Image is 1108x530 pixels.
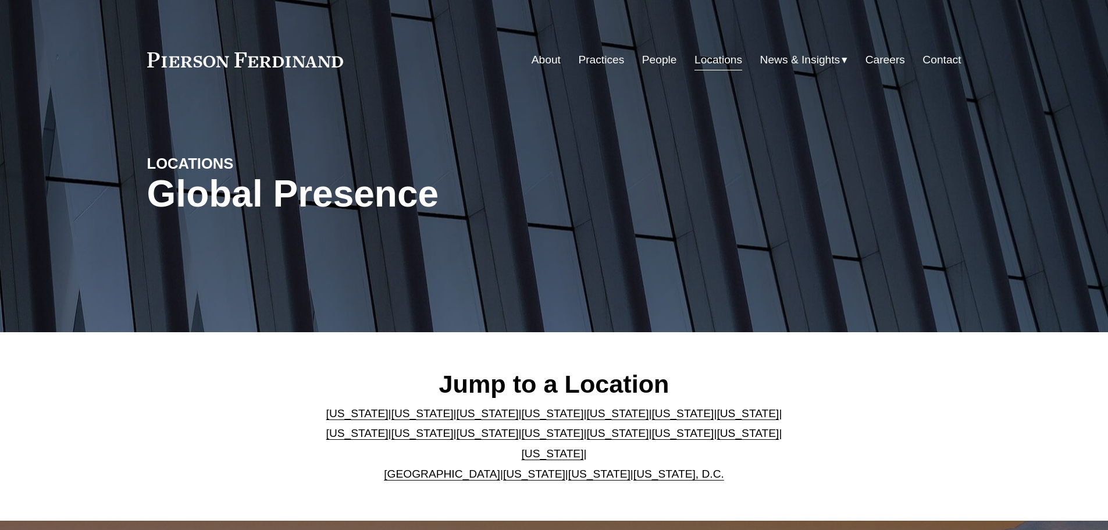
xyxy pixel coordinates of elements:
a: [US_STATE] [717,427,779,439]
a: [US_STATE] [326,407,389,419]
span: News & Insights [760,50,840,70]
a: [US_STATE] [522,447,584,460]
h2: Jump to a Location [316,369,792,399]
a: [US_STATE] [391,427,454,439]
a: [US_STATE] [503,468,565,480]
a: [GEOGRAPHIC_DATA] [384,468,500,480]
a: [US_STATE], D.C. [633,468,724,480]
a: [US_STATE] [651,427,714,439]
a: [US_STATE] [651,407,714,419]
a: folder dropdown [760,49,848,71]
a: [US_STATE] [586,407,649,419]
a: Practices [578,49,624,71]
a: [US_STATE] [522,427,584,439]
a: [US_STATE] [586,427,649,439]
a: Locations [694,49,742,71]
h1: Global Presence [147,173,690,215]
a: [US_STATE] [717,407,779,419]
h4: LOCATIONS [147,154,351,173]
p: | | | | | | | | | | | | | | | | | | [316,404,792,484]
a: [US_STATE] [391,407,454,419]
a: [US_STATE] [457,427,519,439]
a: Contact [922,49,961,71]
a: People [642,49,677,71]
a: [US_STATE] [568,468,630,480]
a: About [532,49,561,71]
a: [US_STATE] [522,407,584,419]
a: Careers [865,49,905,71]
a: [US_STATE] [326,427,389,439]
a: [US_STATE] [457,407,519,419]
